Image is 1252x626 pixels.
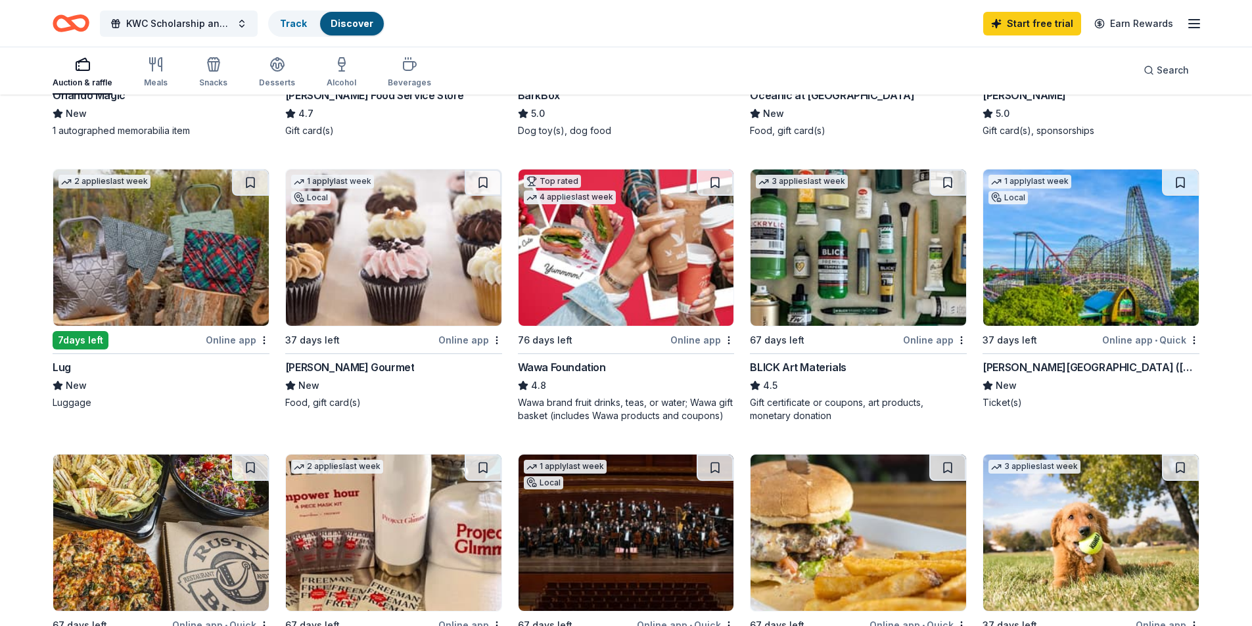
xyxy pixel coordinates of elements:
[53,331,108,349] div: 7 days left
[983,332,1037,348] div: 37 days left
[750,87,914,103] div: Oceanic at [GEOGRAPHIC_DATA]
[259,78,295,88] div: Desserts
[100,11,258,37] button: KWC Scholarship and Community Donations
[983,455,1199,611] img: Image for KONG Company
[670,332,734,348] div: Online app
[988,460,1080,474] div: 3 applies last week
[53,169,269,409] a: Image for Lug2 applieslast week7days leftOnline appLugNewLuggage
[531,378,546,393] span: 4.8
[285,87,464,103] div: [PERSON_NAME] Food Service Store
[524,190,616,204] div: 4 applies last week
[388,78,431,88] div: Beverages
[750,124,967,137] div: Food, gift card(s)
[53,8,89,39] a: Home
[53,359,71,375] div: Lug
[750,359,846,375] div: BLICK Art Materials
[438,332,502,348] div: Online app
[903,332,967,348] div: Online app
[518,87,560,103] div: BarkBox
[983,87,1066,103] div: [PERSON_NAME]
[983,169,1199,326] img: Image for Busch Gardens (Tampa)
[531,106,545,122] span: 5.0
[291,191,331,204] div: Local
[983,396,1199,409] div: Ticket(s)
[53,455,269,611] img: Image for Rusty Bucket
[286,169,501,326] img: Image for Wright's Gourmet
[763,378,777,393] span: 4.5
[763,106,784,122] span: New
[1102,332,1199,348] div: Online app Quick
[750,169,967,422] a: Image for BLICK Art Materials3 applieslast week67 days leftOnline appBLICK Art Materials4.5Gift c...
[518,169,735,422] a: Image for Wawa FoundationTop rated4 applieslast week76 days leftOnline appWawa Foundation4.8Wawa ...
[126,16,231,32] span: KWC Scholarship and Community Donations
[53,124,269,137] div: 1 autographed memorabilia item
[1155,335,1157,346] span: •
[286,455,501,611] img: Image for Project Glimmer
[53,396,269,409] div: Luggage
[58,175,151,189] div: 2 applies last week
[988,175,1071,189] div: 1 apply last week
[519,455,734,611] img: Image for Orlando Philharmonic Orchestra
[280,18,307,29] a: Track
[66,106,87,122] span: New
[1157,62,1189,78] span: Search
[53,51,112,95] button: Auction & raffle
[751,455,966,611] img: Image for Carolina Ale House
[285,169,502,409] a: Image for Wright's Gourmet1 applylast weekLocal37 days leftOnline app[PERSON_NAME] GourmetNewFood...
[53,169,269,326] img: Image for Lug
[988,191,1028,204] div: Local
[996,378,1017,393] span: New
[1086,12,1181,35] a: Earn Rewards
[285,332,340,348] div: 37 days left
[524,460,607,474] div: 1 apply last week
[983,12,1081,35] a: Start free trial
[291,175,374,189] div: 1 apply last week
[298,378,319,393] span: New
[53,87,126,103] div: Orlando Magic
[996,106,1009,122] span: 5.0
[518,332,572,348] div: 76 days left
[751,169,966,326] img: Image for BLICK Art Materials
[388,51,431,95] button: Beverages
[259,51,295,95] button: Desserts
[285,396,502,409] div: Food, gift card(s)
[291,460,383,474] div: 2 applies last week
[518,359,606,375] div: Wawa Foundation
[53,78,112,88] div: Auction & raffle
[285,124,502,137] div: Gift card(s)
[285,359,415,375] div: [PERSON_NAME] Gourmet
[983,169,1199,409] a: Image for Busch Gardens (Tampa)1 applylast weekLocal37 days leftOnline app•Quick[PERSON_NAME][GEO...
[524,476,563,489] div: Local
[750,332,804,348] div: 67 days left
[983,124,1199,137] div: Gift card(s), sponsorships
[298,106,313,122] span: 4.7
[199,78,227,88] div: Snacks
[518,396,735,422] div: Wawa brand fruit drinks, teas, or water; Wawa gift basket (includes Wawa products and coupons)
[66,378,87,393] span: New
[983,359,1199,375] div: [PERSON_NAME][GEOGRAPHIC_DATA] ([GEOGRAPHIC_DATA])
[144,78,168,88] div: Meals
[331,18,373,29] a: Discover
[756,175,848,189] div: 3 applies last week
[144,51,168,95] button: Meals
[1133,57,1199,83] button: Search
[518,124,735,137] div: Dog toy(s), dog food
[750,396,967,422] div: Gift certificate or coupons, art products, monetary donation
[524,175,581,188] div: Top rated
[327,51,356,95] button: Alcohol
[327,78,356,88] div: Alcohol
[199,51,227,95] button: Snacks
[206,332,269,348] div: Online app
[519,169,734,326] img: Image for Wawa Foundation
[268,11,385,37] button: TrackDiscover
